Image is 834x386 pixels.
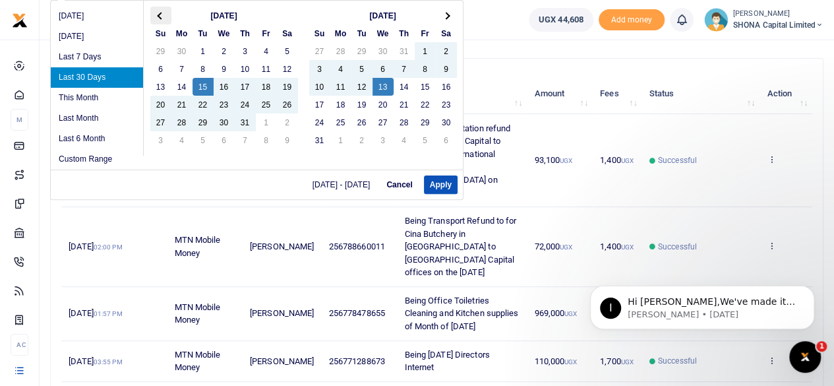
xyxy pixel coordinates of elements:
a: UGX 44,608 [529,8,593,32]
td: 19 [277,78,298,96]
small: UGX [560,157,572,164]
small: [PERSON_NAME] [733,9,823,20]
span: 256788660011 [329,241,385,251]
td: 24 [309,113,330,131]
span: 256778478655 [329,308,385,318]
td: 7 [394,60,415,78]
td: 12 [277,60,298,78]
td: 21 [171,96,193,113]
iframe: Intercom live chat [789,341,821,373]
td: 26 [277,96,298,113]
td: 11 [256,60,277,78]
td: 6 [150,60,171,78]
span: Being Office Toiletries Cleaning and Kitchen supplies of Month of [DATE] [404,296,518,331]
a: profile-user [PERSON_NAME] SHONA Capital Limited [704,8,823,32]
td: 5 [351,60,372,78]
span: [DATE] [69,308,122,318]
td: 10 [235,60,256,78]
iframe: Intercom notifications message [570,258,834,350]
li: Last 6 Month [51,129,143,149]
td: 19 [351,96,372,113]
td: 14 [394,78,415,96]
td: 6 [214,131,235,149]
span: Being Transport Refund to for Cina Butchery in [GEOGRAPHIC_DATA] to [GEOGRAPHIC_DATA] Capital off... [404,216,516,277]
span: [DATE] - [DATE] [313,181,376,189]
td: 5 [277,42,298,60]
td: 29 [150,42,171,60]
li: Last 30 Days [51,67,143,88]
th: We [372,24,394,42]
span: SHONA Capital Limited [733,19,823,31]
span: Successful [658,241,697,253]
span: Successful [658,355,697,367]
td: 12 [351,78,372,96]
td: 9 [277,131,298,149]
td: 31 [235,113,256,131]
li: Last Month [51,108,143,129]
td: 16 [214,78,235,96]
td: 31 [309,131,330,149]
span: 256771288673 [329,356,385,366]
span: UGX 44,608 [539,13,583,26]
span: [PERSON_NAME] [250,356,314,366]
span: 1,700 [600,356,634,366]
td: 14 [171,78,193,96]
td: 3 [150,131,171,149]
span: MTN Mobile Money [174,350,220,373]
td: 15 [415,78,436,96]
a: logo-small logo-large logo-large [12,15,28,24]
th: Mo [330,24,351,42]
th: Tu [193,24,214,42]
td: 25 [256,96,277,113]
td: 17 [235,78,256,96]
td: 18 [256,78,277,96]
td: 6 [436,131,457,149]
span: 969,000 [534,308,577,318]
td: 30 [171,42,193,60]
td: 29 [193,113,214,131]
td: 15 [193,78,214,96]
td: 4 [394,131,415,149]
th: We [214,24,235,42]
a: Add money [599,14,665,24]
th: Mo [171,24,193,42]
span: 93,100 [534,155,572,165]
small: UGX [620,157,633,164]
th: [DATE] [330,7,436,24]
td: 11 [330,78,351,96]
td: 3 [309,60,330,78]
td: 8 [415,60,436,78]
td: 29 [415,113,436,131]
td: 20 [150,96,171,113]
li: Custom Range [51,149,143,170]
th: Sa [277,24,298,42]
td: 23 [436,96,457,113]
button: Apply [424,176,458,194]
img: logo-small [12,13,28,28]
td: 29 [351,42,372,60]
th: Sa [436,24,457,42]
td: 28 [171,113,193,131]
small: UGX [560,243,572,251]
td: 5 [193,131,214,149]
td: 13 [150,78,171,96]
th: Su [309,24,330,42]
th: Tu [351,24,372,42]
td: 1 [193,42,214,60]
small: UGX [620,358,633,366]
span: 72,000 [534,241,572,251]
span: Add money [599,9,665,31]
small: UGX [620,243,633,251]
td: 2 [214,42,235,60]
span: 110,000 [534,356,577,366]
td: 21 [394,96,415,113]
span: 1 [816,341,827,352]
td: 3 [235,42,256,60]
td: 17 [309,96,330,113]
td: 1 [330,131,351,149]
td: 28 [394,113,415,131]
li: [DATE] [51,26,143,47]
th: Fees: activate to sort column ascending [593,73,642,114]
